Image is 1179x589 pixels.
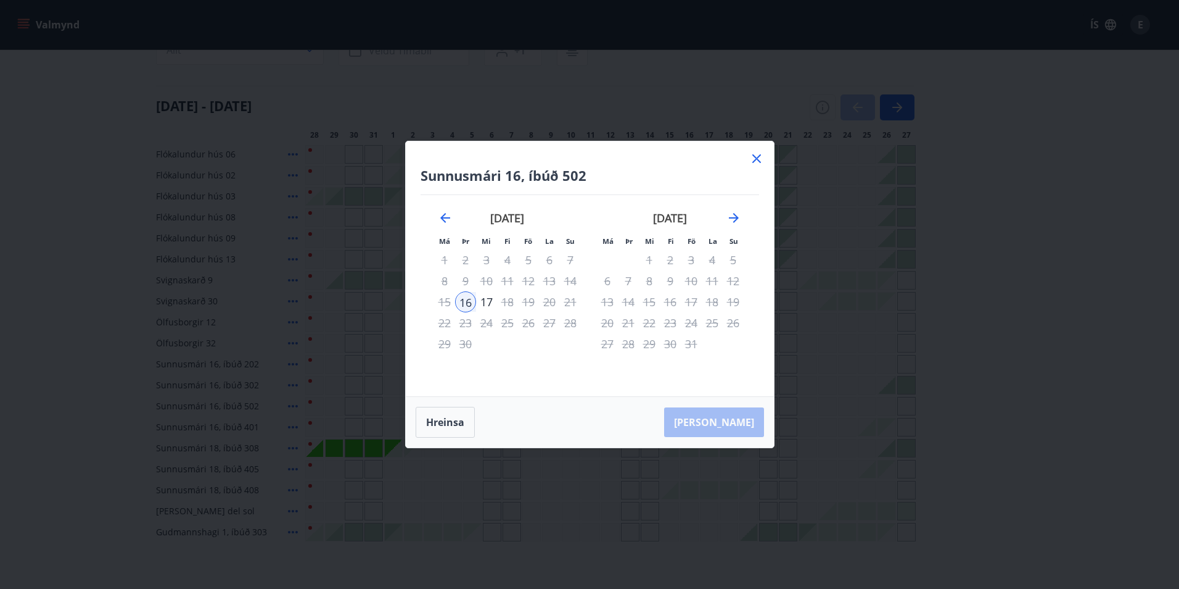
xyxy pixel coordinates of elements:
td: Not available. miðvikudagur, 3. september 2025 [476,249,497,270]
td: Not available. föstudagur, 3. október 2025 [681,249,702,270]
div: Calendar [421,195,759,382]
small: Má [439,236,450,246]
td: Not available. þriðjudagur, 23. september 2025 [455,312,476,333]
td: Not available. fimmtudagur, 2. október 2025 [660,249,681,270]
td: Not available. þriðjudagur, 30. september 2025 [455,333,476,354]
td: Not available. fimmtudagur, 4. september 2025 [497,249,518,270]
td: Not available. miðvikudagur, 1. október 2025 [639,249,660,270]
td: Not available. þriðjudagur, 2. september 2025 [455,249,476,270]
td: Choose miðvikudagur, 17. september 2025 as your check-out date. It’s available. [476,291,497,312]
td: Not available. sunnudagur, 7. september 2025 [560,249,581,270]
td: Not available. þriðjudagur, 21. október 2025 [618,312,639,333]
td: Not available. föstudagur, 5. september 2025 [518,249,539,270]
div: Move forward to switch to the next month. [726,211,741,225]
td: Not available. miðvikudagur, 10. september 2025 [476,270,497,291]
strong: [DATE] [653,211,687,225]
small: Má [602,236,614,246]
td: Not available. föstudagur, 10. október 2025 [681,270,702,291]
td: Not available. mánudagur, 15. september 2025 [434,291,455,312]
td: Not available. laugardagur, 6. september 2025 [539,249,560,270]
td: Not available. föstudagur, 31. október 2025 [681,333,702,354]
td: Not available. þriðjudagur, 9. september 2025 [455,270,476,291]
small: Mi [645,236,654,246]
strong: [DATE] [490,211,524,225]
td: Not available. fimmtudagur, 30. október 2025 [660,333,681,354]
button: Hreinsa [416,407,475,438]
td: Not available. föstudagur, 26. september 2025 [518,312,539,333]
h4: Sunnusmári 16, íbúð 502 [421,166,759,185]
div: Aðeins útritun í boði [618,270,639,291]
small: Su [729,236,738,246]
td: Not available. sunnudagur, 26. október 2025 [723,312,744,333]
div: Aðeins útritun í boði [476,291,497,312]
td: Not available. sunnudagur, 14. september 2025 [560,270,581,291]
small: Su [566,236,575,246]
td: Not available. laugardagur, 18. október 2025 [702,291,723,312]
td: Not available. þriðjudagur, 7. október 2025 [618,270,639,291]
td: Not available. fimmtudagur, 18. september 2025 [497,291,518,312]
td: Not available. föstudagur, 19. september 2025 [518,291,539,312]
td: Not available. sunnudagur, 5. október 2025 [723,249,744,270]
small: Fi [668,236,674,246]
div: 16 [455,291,476,312]
small: Þr [462,236,469,246]
small: La [709,236,717,246]
td: Not available. mánudagur, 8. september 2025 [434,270,455,291]
small: Fi [504,236,511,246]
td: Not available. mánudagur, 29. september 2025 [434,333,455,354]
small: Þr [625,236,633,246]
td: Not available. laugardagur, 25. október 2025 [702,312,723,333]
td: Selected as start date. þriðjudagur, 16. september 2025 [455,291,476,312]
td: Not available. miðvikudagur, 22. október 2025 [639,312,660,333]
td: Not available. mánudagur, 1. september 2025 [434,249,455,270]
td: Not available. þriðjudagur, 14. október 2025 [618,291,639,312]
td: Not available. fimmtudagur, 23. október 2025 [660,312,681,333]
td: Not available. mánudagur, 13. október 2025 [597,291,618,312]
td: Not available. sunnudagur, 21. september 2025 [560,291,581,312]
td: Not available. mánudagur, 27. október 2025 [597,333,618,354]
div: Aðeins útritun í boði [681,291,702,312]
td: Not available. fimmtudagur, 16. október 2025 [660,291,681,312]
td: Not available. laugardagur, 11. október 2025 [702,270,723,291]
td: Not available. mánudagur, 6. október 2025 [597,270,618,291]
td: Not available. fimmtudagur, 25. september 2025 [497,312,518,333]
td: Not available. sunnudagur, 12. október 2025 [723,270,744,291]
td: Not available. miðvikudagur, 29. október 2025 [639,333,660,354]
td: Not available. miðvikudagur, 8. október 2025 [639,270,660,291]
small: Fö [688,236,696,246]
td: Not available. mánudagur, 20. október 2025 [597,312,618,333]
td: Not available. þriðjudagur, 28. október 2025 [618,333,639,354]
td: Not available. laugardagur, 27. september 2025 [539,312,560,333]
td: Not available. mánudagur, 22. september 2025 [434,312,455,333]
td: Not available. föstudagur, 17. október 2025 [681,291,702,312]
small: Fö [524,236,532,246]
div: Move backward to switch to the previous month. [438,211,453,225]
td: Not available. laugardagur, 13. september 2025 [539,270,560,291]
td: Not available. föstudagur, 24. október 2025 [681,312,702,333]
small: La [545,236,554,246]
td: Not available. miðvikudagur, 24. september 2025 [476,312,497,333]
small: Mi [482,236,491,246]
td: Not available. föstudagur, 12. september 2025 [518,270,539,291]
td: Not available. miðvikudagur, 15. október 2025 [639,291,660,312]
div: Aðeins útritun í boði [660,249,681,270]
td: Not available. sunnudagur, 19. október 2025 [723,291,744,312]
td: Not available. sunnudagur, 28. september 2025 [560,312,581,333]
td: Not available. laugardagur, 20. september 2025 [539,291,560,312]
td: Not available. fimmtudagur, 11. september 2025 [497,270,518,291]
td: Not available. laugardagur, 4. október 2025 [702,249,723,270]
td: Not available. fimmtudagur, 9. október 2025 [660,270,681,291]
